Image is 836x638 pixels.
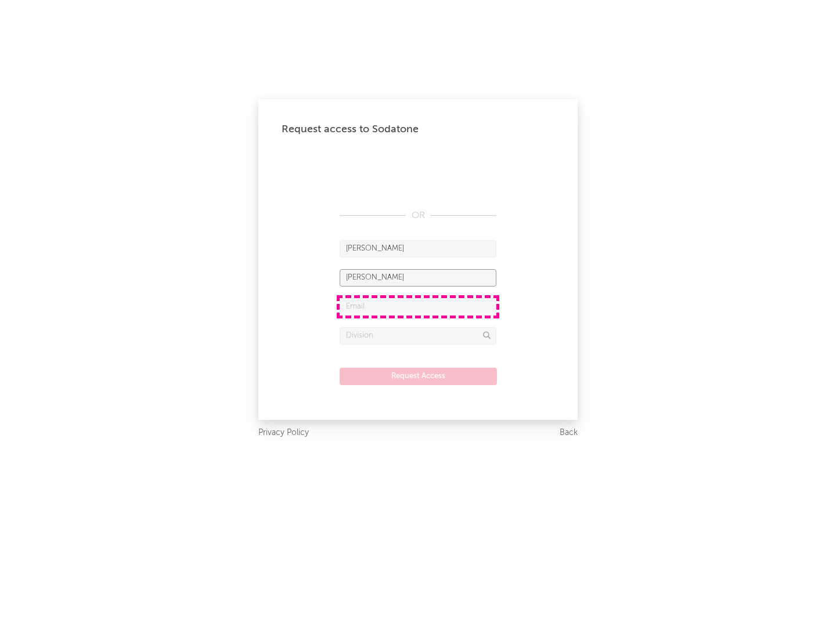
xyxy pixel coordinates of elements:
[340,269,496,287] input: Last Name
[282,122,554,136] div: Request access to Sodatone
[340,327,496,345] input: Division
[340,368,497,385] button: Request Access
[340,209,496,223] div: OR
[560,426,578,440] a: Back
[340,240,496,258] input: First Name
[340,298,496,316] input: Email
[258,426,309,440] a: Privacy Policy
